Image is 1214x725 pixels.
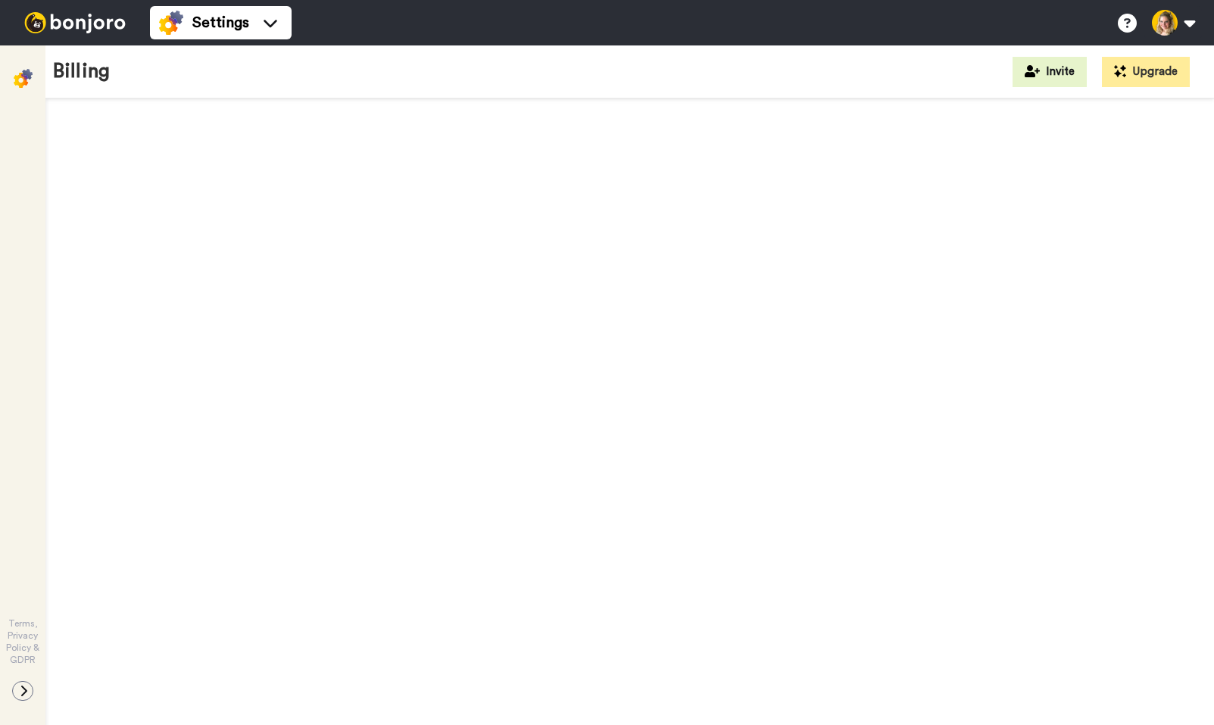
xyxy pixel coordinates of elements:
h1: Billing [53,61,110,83]
img: bj-logo-header-white.svg [18,12,132,33]
button: Upgrade [1102,57,1190,87]
img: settings-colored.svg [159,11,183,35]
span: Settings [192,12,249,33]
img: settings-colored.svg [14,69,33,88]
button: Invite [1013,57,1087,87]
